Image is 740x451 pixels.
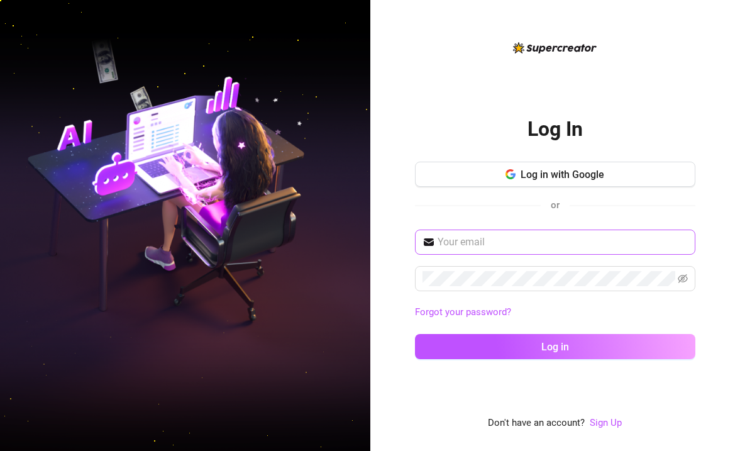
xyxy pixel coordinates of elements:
span: or [551,199,560,211]
img: logo-BBDzfeDw.svg [513,42,597,53]
span: Don't have an account? [488,416,585,431]
input: Your email [438,235,688,250]
a: Forgot your password? [415,306,511,318]
a: Forgot your password? [415,305,695,320]
span: Log in with Google [521,169,604,181]
button: Log in with Google [415,162,695,187]
span: eye-invisible [678,274,688,284]
a: Sign Up [590,416,622,431]
span: Log in [541,341,569,353]
a: Sign Up [590,417,622,428]
h2: Log In [527,116,583,142]
button: Log in [415,334,695,359]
